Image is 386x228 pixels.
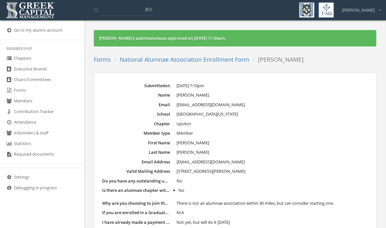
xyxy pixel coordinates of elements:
dt: Do you have any outstanding undergraduate/collegiate chapter dues? If so, please explain why ? [102,178,170,184]
dt: If you are enrolled in a Graduate or Doctoral program, please indicate the name of the program, c... [102,210,170,216]
span: [EMAIL_ADDRESS][DOMAIN_NAME] [177,159,245,165]
a: Forms [94,56,111,63]
dt: Name [102,92,170,98]
dt: Submitted on [102,83,170,89]
span: N/A [177,210,184,215]
dt: First Name [102,140,170,146]
dt: School [102,111,170,117]
dt: I have already made a payment of $50.00 for the year at https://my.greekcapitalmanagement.com/don... [102,219,170,225]
div: [PERSON_NAME] 's submission was approved on . [99,35,371,41]
dt: Email [102,102,170,108]
span: [DATE] 11:54am [194,35,225,41]
span: [PERSON_NAME] [177,149,209,155]
li: No [178,187,368,194]
span: ⌘K [145,6,152,13]
span: [DATE] 7:10pm [177,83,204,88]
span: [STREET_ADDRESS][PERSON_NAME] [177,168,245,174]
dd: Member [177,130,368,137]
span: [PERSON_NAME] [177,140,209,146]
span: There is not an alumnae association within 30 miles, but can consider starting one. [177,200,334,206]
dt: Member type [102,130,170,136]
span: [PERSON_NAME] [342,7,375,13]
dt: Why are you choosing to join the National Alumnae Association (NAA), instead of an alumnae chapte... [102,200,170,206]
dd: [PERSON_NAME] [177,92,368,98]
span: Not yet, but will do it [DATE] [177,219,230,225]
dt: Valid Mailing Address [102,168,170,174]
dt: Email Address [102,159,170,165]
div: [PERSON_NAME] [338,2,381,13]
dt: Last Name [102,149,170,155]
dd: [EMAIL_ADDRESS][DOMAIN_NAME] [177,102,368,108]
dt: Is there an alumnae chapter within 30 miles of your city? [102,187,170,193]
dd: Upsilon [177,121,368,127]
dd: [GEOGRAPHIC_DATA][US_STATE] [177,111,368,118]
span: No [177,178,182,184]
a: National Alumnae Association Enrollment Form [120,56,249,63]
dt: Chapter [102,121,170,127]
li: [PERSON_NAME] [249,56,304,64]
